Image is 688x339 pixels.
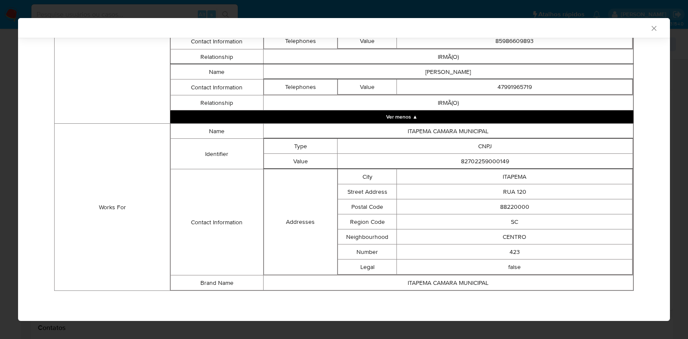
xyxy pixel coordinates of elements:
[338,214,397,229] td: Region Code
[338,229,397,244] td: Neighbourhood
[263,124,633,139] td: ITAPEMA CAMARA MUNICIPAL
[171,124,263,139] td: Name
[397,229,633,244] td: CENTRO
[338,154,633,169] td: 82702259000149
[171,169,263,275] td: Contact Information
[397,34,633,49] td: 85986609893
[397,260,633,275] td: false
[264,169,338,275] td: Addresses
[18,18,670,321] div: closure-recommendation-modal
[264,34,338,49] td: Telephones
[338,244,397,260] td: Number
[338,184,397,199] td: Street Address
[170,110,633,123] button: Collapse array
[397,214,633,229] td: SC
[171,275,263,290] td: Brand Name
[264,79,338,95] td: Telephones
[264,139,338,154] td: Type
[171,79,263,95] td: Contact Information
[338,139,633,154] td: CNPJ
[171,95,263,110] td: Relationship
[397,169,633,184] td: ITAPEMA
[338,260,397,275] td: Legal
[171,139,263,169] td: Identifier
[264,154,338,169] td: Value
[263,49,633,64] td: IRMÃ(O)
[171,49,263,64] td: Relationship
[650,24,657,32] button: Fechar a janela
[263,64,633,79] td: [PERSON_NAME]
[338,34,397,49] td: Value
[263,275,633,290] td: ITAPEMA CAMARA MUNICIPAL
[397,199,633,214] td: 88220000
[171,64,263,79] td: Name
[338,199,397,214] td: Postal Code
[263,95,633,110] td: IRMÃ(O)
[397,244,633,260] td: 423
[171,34,263,49] td: Contact Information
[397,184,633,199] td: RUA 120
[397,79,633,95] td: 47991965719
[55,124,170,291] td: Works For
[338,79,397,95] td: Value
[338,169,397,184] td: City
